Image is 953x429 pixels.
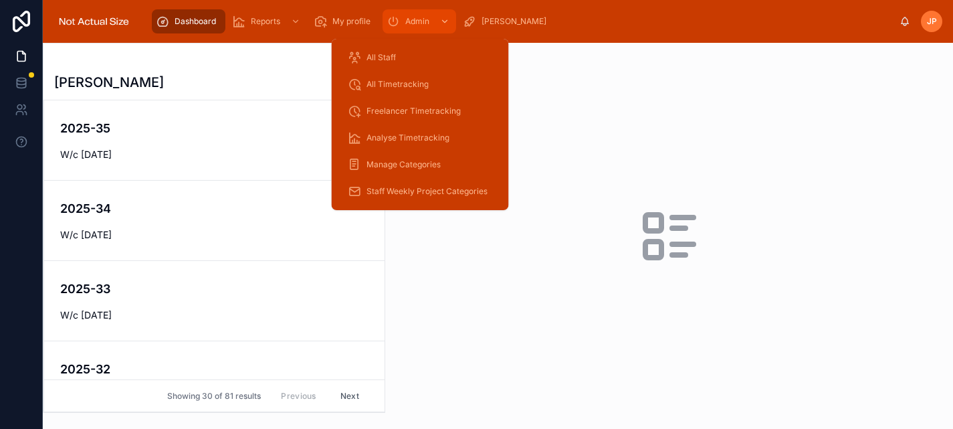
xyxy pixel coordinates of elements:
[152,9,225,33] a: Dashboard
[44,260,385,341] a: 2025-33W/c [DATE]
[175,16,216,27] span: Dashboard
[459,9,556,33] a: [PERSON_NAME]
[60,360,368,378] h4: 2025-32
[366,186,488,197] span: Staff Weekly Project Categories
[927,16,937,27] span: JP
[366,159,441,170] span: Manage Categories
[60,280,368,298] h4: 2025-33
[332,16,370,27] span: My profile
[54,11,134,32] img: App logo
[54,73,164,92] h1: [PERSON_NAME]
[383,9,456,33] a: Admin
[44,341,385,421] a: 2025-32W/c [DATE]
[60,199,368,218] h4: 2025-34
[310,9,380,33] a: My profile
[482,16,546,27] span: [PERSON_NAME]
[366,133,449,143] span: Analyse Timetracking
[60,119,368,137] h4: 2025-35
[44,100,385,180] a: 2025-35W/c [DATE]
[145,7,899,36] div: scrollable content
[340,179,501,203] a: Staff Weekly Project Categories
[167,391,261,402] span: Showing 30 of 81 results
[228,9,307,33] a: Reports
[44,180,385,260] a: 2025-34W/c [DATE]
[340,72,501,96] a: All Timetracking
[60,309,368,322] span: W/c [DATE]
[60,228,368,242] span: W/c [DATE]
[405,16,429,27] span: Admin
[366,52,396,63] span: All Staff
[340,46,501,70] a: All Staff
[366,106,461,116] span: Freelancer Timetracking
[60,148,368,161] span: W/c [DATE]
[331,385,368,406] button: Next
[340,153,501,177] a: Manage Categories
[366,79,429,90] span: All Timetracking
[340,99,501,123] a: Freelancer Timetracking
[251,16,280,27] span: Reports
[340,126,501,150] a: Analyse Timetracking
